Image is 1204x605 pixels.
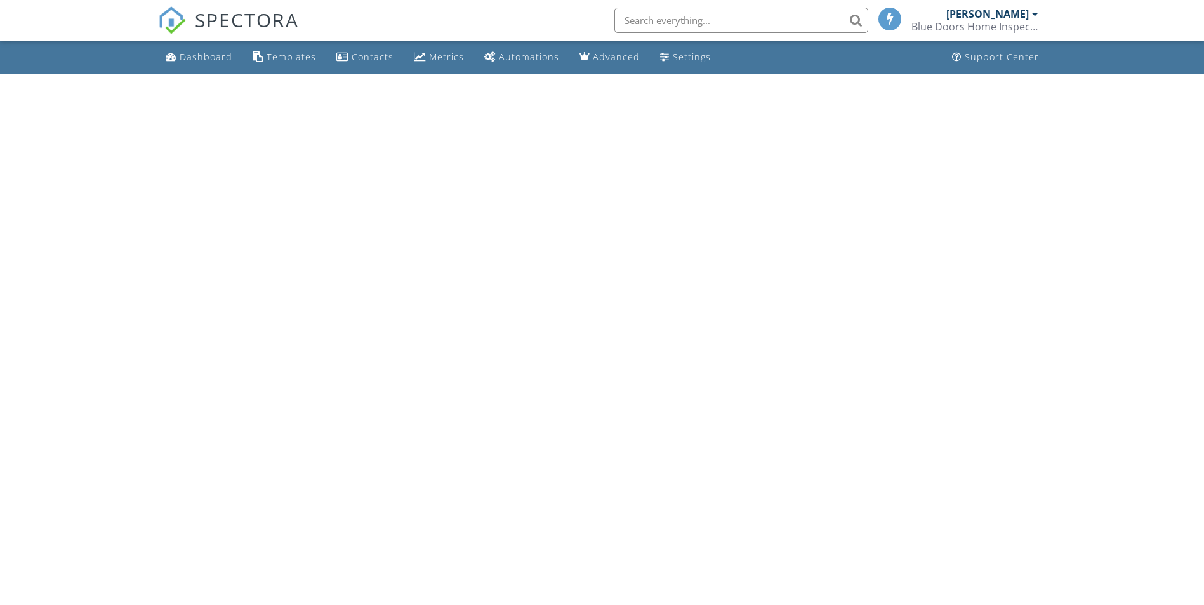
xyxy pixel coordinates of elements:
[593,51,640,63] div: Advanced
[352,51,394,63] div: Contacts
[409,46,469,69] a: Metrics
[161,46,237,69] a: Dashboard
[479,46,564,69] a: Automations (Basic)
[331,46,399,69] a: Contacts
[158,6,186,34] img: The Best Home Inspection Software - Spectora
[574,46,645,69] a: Advanced
[965,51,1039,63] div: Support Center
[267,51,316,63] div: Templates
[158,17,299,44] a: SPECTORA
[947,46,1044,69] a: Support Center
[911,20,1038,33] div: Blue Doors Home Inspection LLC
[614,8,868,33] input: Search everything...
[195,6,299,33] span: SPECTORA
[248,46,321,69] a: Templates
[180,51,232,63] div: Dashboard
[499,51,559,63] div: Automations
[429,51,464,63] div: Metrics
[673,51,711,63] div: Settings
[946,8,1029,20] div: [PERSON_NAME]
[655,46,716,69] a: Settings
